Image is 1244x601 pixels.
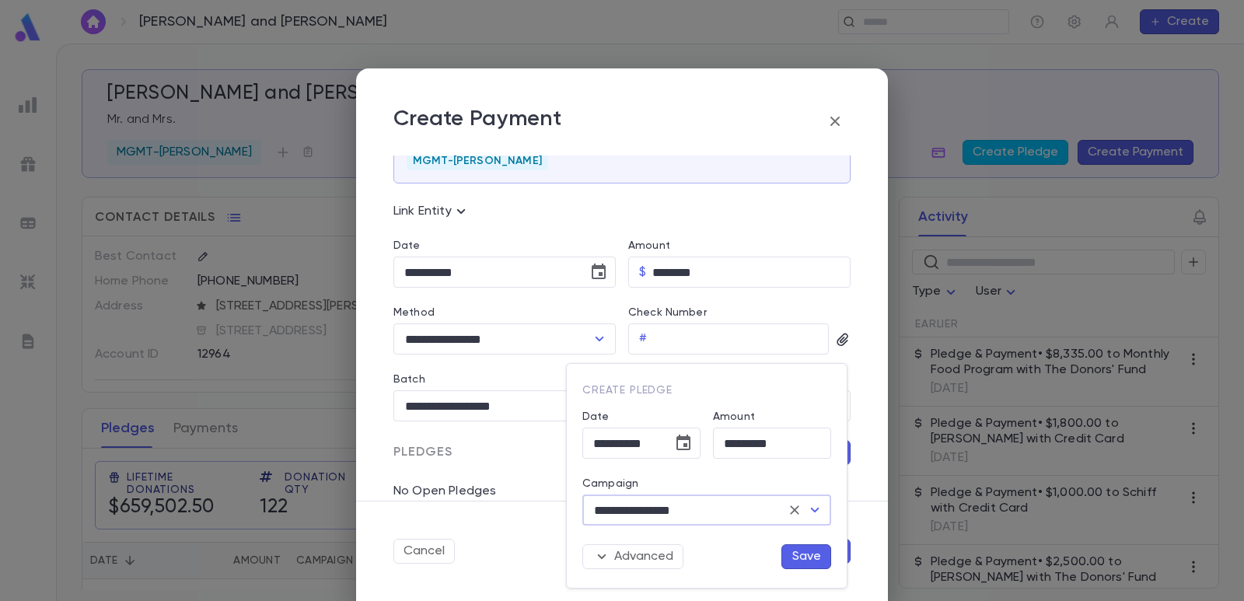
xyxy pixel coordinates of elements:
[781,544,831,569] button: Save
[582,477,638,490] label: Campaign
[668,428,699,459] button: Choose date, selected date is Sep 3, 2025
[582,411,701,423] label: Date
[582,544,683,569] button: Advanced
[713,411,755,423] label: Amount
[804,499,826,521] button: Open
[784,499,805,521] button: Clear
[582,385,673,396] span: Create Pledge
